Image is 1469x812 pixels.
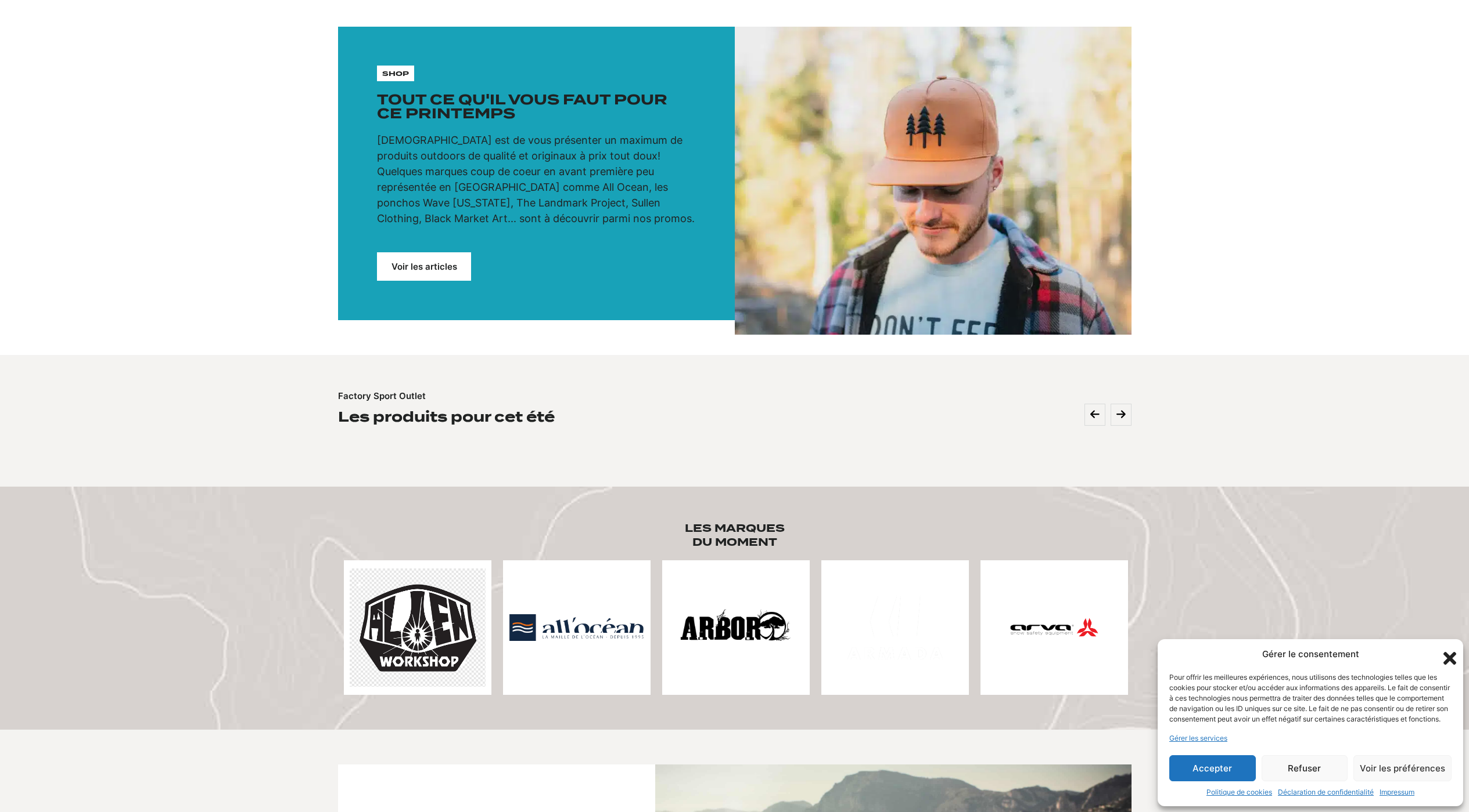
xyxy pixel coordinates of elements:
a: Politique de cookies [1206,787,1272,797]
h2: Les marques du moment [676,521,794,549]
p: [DEMOGRAPHIC_DATA] est de vous présenter un maximum de produits outdoors de qualité et originaux ... [377,132,695,226]
button: Refuser [1262,755,1348,781]
p: Factory Sport Outlet [338,390,426,403]
a: Impressum [1380,787,1414,797]
a: Gérer les services [1169,733,1227,744]
p: Paddle [596,782,638,796]
div: Pour offrir les meilleures expériences, nous utilisons des technologies telles que les cookies po... [1169,672,1450,724]
a: Déclaration de confidentialité [1278,787,1374,797]
p: shop [382,68,409,79]
button: Voir les préférences [1353,755,1452,781]
div: Fermer la boîte de dialogue [1440,648,1452,660]
h2: Les produits pour cet été [338,408,555,426]
h1: Tout ce qu'il vous faut pour ce printemps [377,93,695,121]
a: Voir les articles [377,252,471,281]
div: Gérer le consentement [1262,648,1359,661]
button: Accepter [1169,755,1256,781]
